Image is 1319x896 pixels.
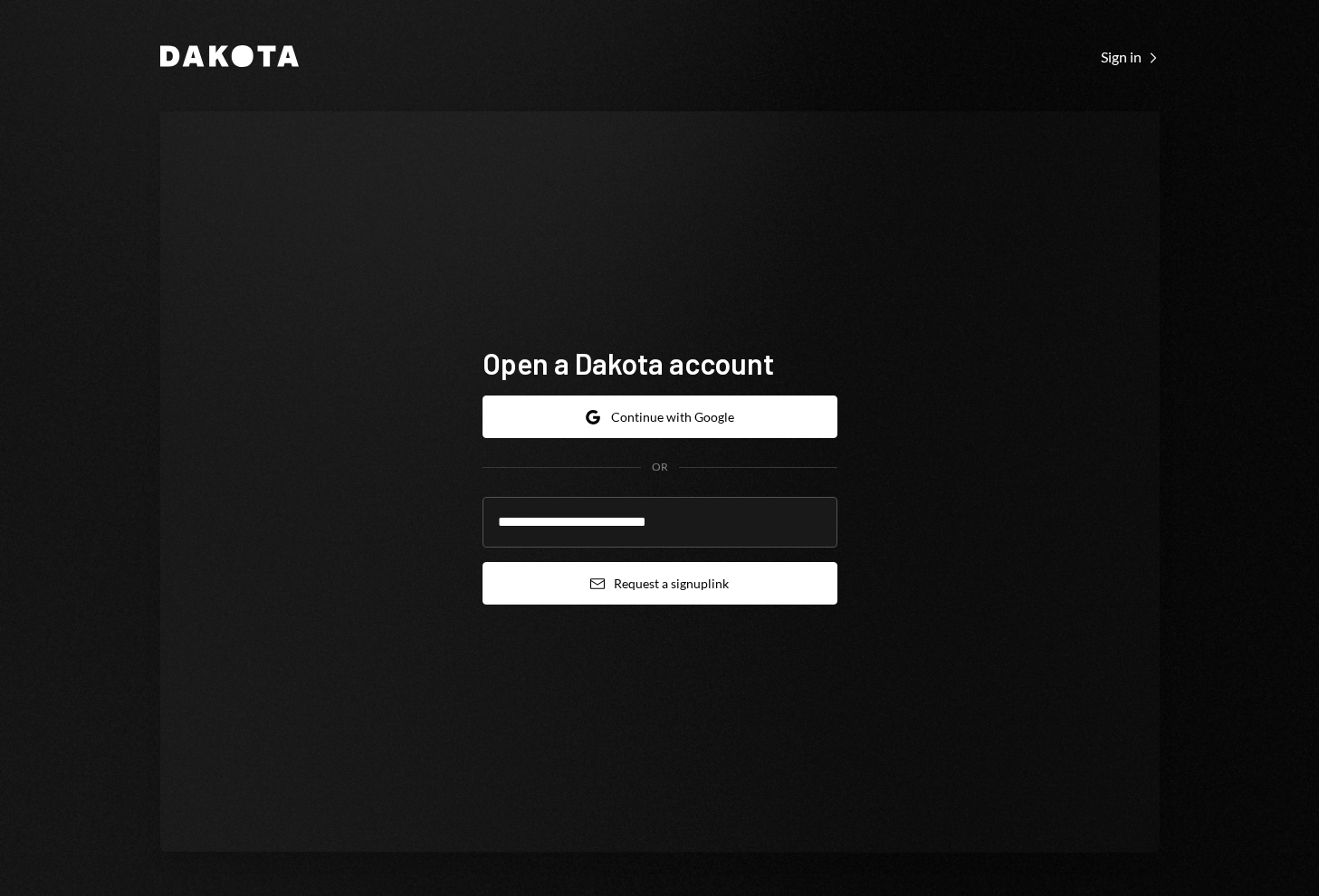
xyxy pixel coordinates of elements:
[1101,48,1160,66] div: Sign in
[483,345,837,381] h1: Open a Dakota account
[483,562,837,605] button: Request a signuplink
[483,396,837,438] button: Continue with Google
[1101,46,1160,66] a: Sign in
[652,460,668,475] div: OR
